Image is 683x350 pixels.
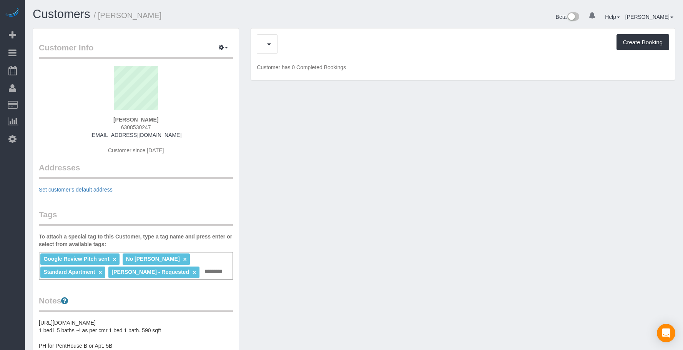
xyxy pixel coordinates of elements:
[39,209,233,226] legend: Tags
[121,124,151,130] span: 6308530247
[43,269,95,275] span: Standard Apartment
[94,11,162,20] small: / [PERSON_NAME]
[39,295,233,312] legend: Notes
[657,324,675,342] div: Open Intercom Messenger
[625,14,673,20] a: [PERSON_NAME]
[183,256,186,263] a: ×
[33,7,90,21] a: Customers
[39,42,233,59] legend: Customer Info
[5,8,20,18] img: Automaid Logo
[257,63,669,71] p: Customer has 0 Completed Bookings
[617,34,669,50] button: Create Booking
[39,319,233,350] pre: [URL][DOMAIN_NAME] 1 bed1.5 baths ~! as per cmr 1 bed 1 bath. 590 sqft PH for PentHouse B or Apt. 5B
[605,14,620,20] a: Help
[193,269,196,276] a: ×
[126,256,180,262] span: No [PERSON_NAME]
[567,12,579,22] img: New interface
[98,269,102,276] a: ×
[39,187,113,193] a: Set customer's default address
[39,233,233,248] label: To attach a special tag to this Customer, type a tag name and press enter or select from availabl...
[113,256,116,263] a: ×
[108,147,164,153] span: Customer since [DATE]
[113,117,158,123] strong: [PERSON_NAME]
[111,269,189,275] span: [PERSON_NAME] - Requested
[43,256,109,262] span: Google Review Pitch sent
[556,14,580,20] a: Beta
[90,132,181,138] a: [EMAIL_ADDRESS][DOMAIN_NAME]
